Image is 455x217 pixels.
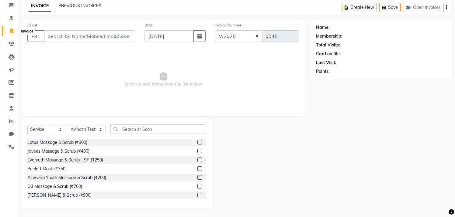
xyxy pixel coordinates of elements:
[27,166,67,172] div: Peeloff Mask (₹350)
[316,68,330,75] div: Points:
[44,30,135,42] input: Search by Name/Mobile/Email/Code
[316,24,330,31] div: Name:
[27,139,87,146] div: Lotus Massage & Scrub (₹300)
[316,59,336,66] div: Last Visit:
[316,51,341,57] div: Card on file:
[215,22,241,28] label: Invoice Number
[19,28,35,35] div: Invoice
[27,49,299,110] span: Select & add items from the list below
[27,22,37,28] label: Client
[27,192,92,198] div: [PERSON_NAME] & Scrub (₹900)
[27,175,106,181] div: Aloevera Youth Massage & Scrub (₹200)
[342,3,377,12] button: Create New
[27,148,89,154] div: Jovees Massage & Scrub (₹400)
[316,42,340,48] div: Total Visits:
[27,157,103,163] div: Everyuth Massage & Scrub - SP (₹250)
[110,124,206,134] input: Search or Scan
[144,22,153,28] label: Date
[27,183,82,190] div: O3 Massage & Scrub (₹700)
[58,3,101,8] a: PREVIOUS INVOICES
[316,33,342,39] div: Membership:
[379,3,401,12] button: Save
[29,1,51,12] a: INVOICE
[403,3,443,12] button: Open Invoices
